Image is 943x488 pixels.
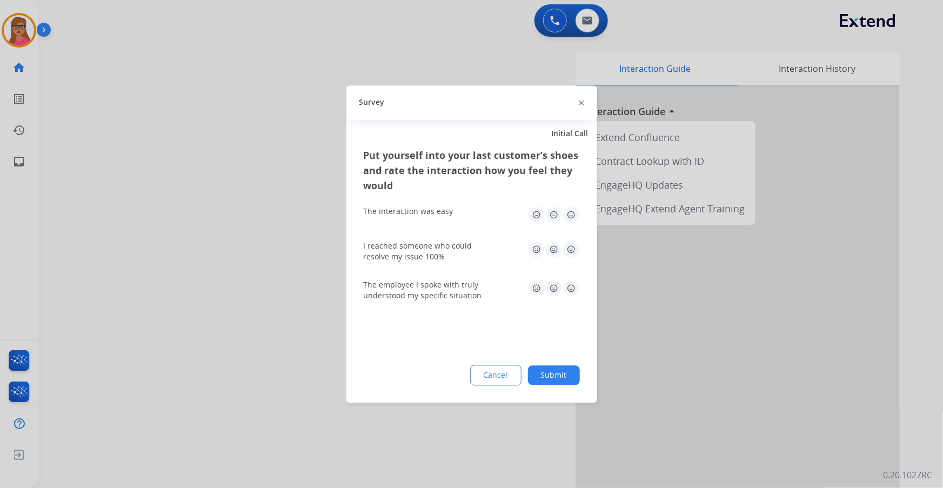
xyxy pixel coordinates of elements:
[552,128,588,139] span: Initial Call
[528,365,580,385] button: Submit
[470,365,521,385] button: Cancel
[579,101,584,106] img: close-button
[364,206,453,217] div: The interaction was easy
[883,469,932,482] p: 0.20.1027RC
[364,148,580,193] h3: Put yourself into your last customer’s shoes and rate the interaction how you feel they would
[364,279,493,301] div: The employee I spoke with truly understood my specific situation
[364,240,493,262] div: I reached someone who could resolve my issue 100%
[359,97,385,108] span: Survey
